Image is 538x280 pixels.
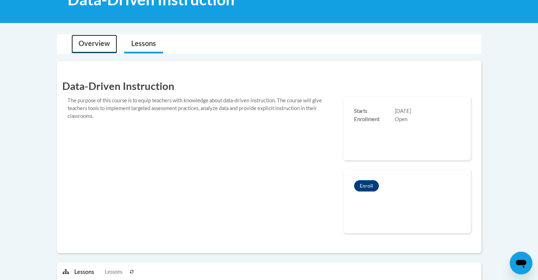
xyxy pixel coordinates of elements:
a: Overview [71,35,117,53]
h1: Data-Driven Instruction [62,79,476,93]
span: Lessons [105,268,122,276]
div: The purpose of this course is to equip teachers with knowledge about data-driven instruction. The... [62,97,338,120]
p: Lessons [74,268,94,276]
span: Starts [354,108,395,115]
span: [DATE] [395,108,411,114]
span: Enrollment [354,116,395,124]
a: Lessons [124,35,163,53]
iframe: Button to launch messaging window [510,252,532,274]
span: Open [395,116,407,122]
button: Data-Driven Instruction [354,180,379,192]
